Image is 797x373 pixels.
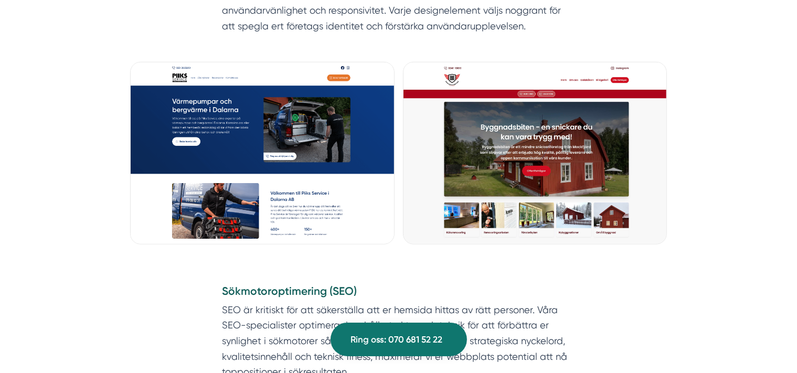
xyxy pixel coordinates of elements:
img: Byggnadsbiten Hemsida av Smartproduktion. [403,62,667,244]
span: Ring oss: 070 681 52 22 [350,333,442,347]
strong: Sökmotoroptimering (SEO) [222,284,357,297]
img: Piiks Hemsida av Smartproduktion. [130,62,395,244]
a: Ring oss: 070 681 52 22 [331,323,467,356]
